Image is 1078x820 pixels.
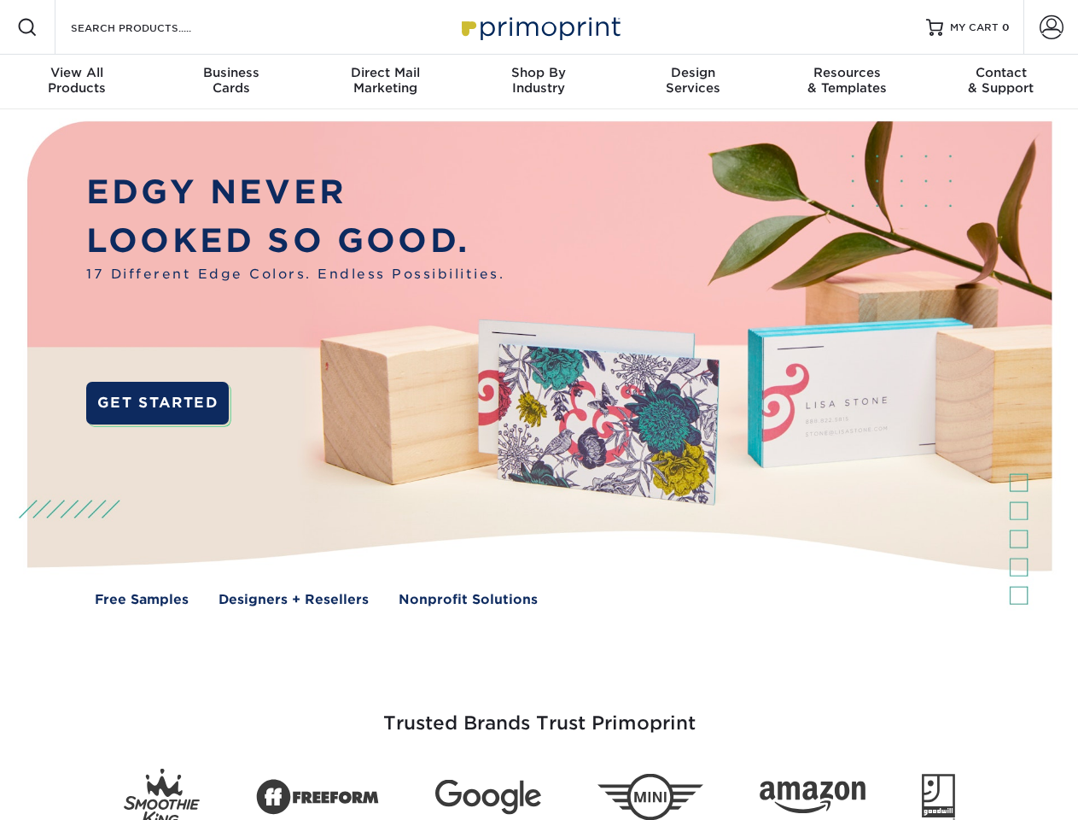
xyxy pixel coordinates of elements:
div: Marketing [308,65,462,96]
span: Business [154,65,307,80]
a: Resources& Templates [770,55,924,109]
img: Amazon [760,782,865,814]
a: GET STARTED [86,382,229,425]
a: Designers + Resellers [219,590,369,610]
p: EDGY NEVER [86,168,504,217]
div: & Support [924,65,1078,96]
a: Direct MailMarketing [308,55,462,109]
div: Services [616,65,770,96]
span: Direct Mail [308,65,462,80]
h3: Trusted Brands Trust Primoprint [40,671,1039,755]
span: MY CART [950,20,999,35]
a: Nonprofit Solutions [399,590,538,610]
span: Resources [770,65,924,80]
span: 0 [1002,21,1010,33]
div: & Templates [770,65,924,96]
div: Cards [154,65,307,96]
span: 17 Different Edge Colors. Endless Possibilities. [86,265,504,284]
a: Shop ByIndustry [462,55,615,109]
img: Google [435,780,541,815]
input: SEARCH PRODUCTS..... [69,17,236,38]
p: LOOKED SO GOOD. [86,217,504,266]
a: Free Samples [95,590,189,610]
a: Contact& Support [924,55,1078,109]
img: Primoprint [454,9,625,45]
span: Design [616,65,770,80]
img: Goodwill [922,774,955,820]
a: DesignServices [616,55,770,109]
div: Industry [462,65,615,96]
span: Contact [924,65,1078,80]
span: Shop By [462,65,615,80]
a: BusinessCards [154,55,307,109]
